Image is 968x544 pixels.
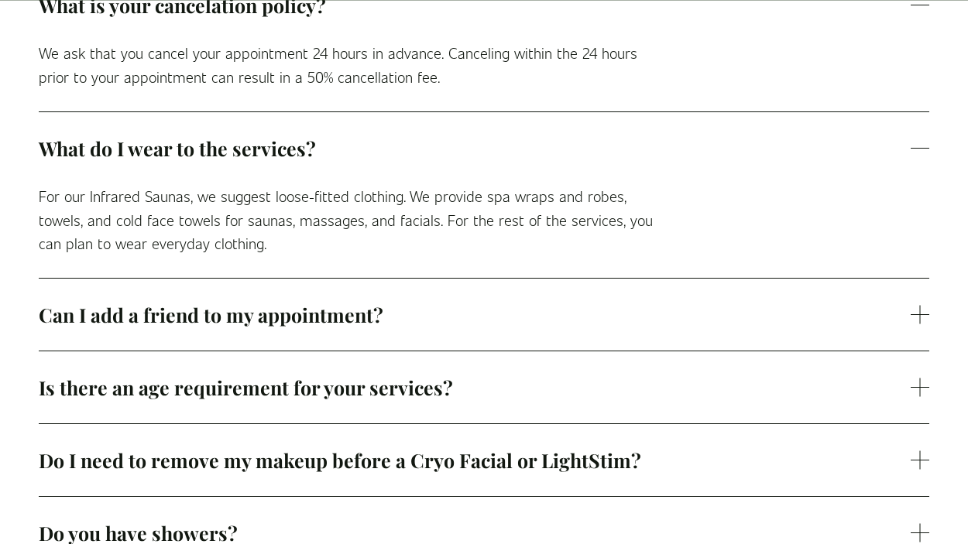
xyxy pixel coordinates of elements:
[39,184,929,278] div: What do I wear to the services?
[39,184,662,255] p: For our Infrared Saunas, we suggest loose-fitted clothing. We provide spa wraps and robes, towels...
[39,375,911,400] span: Is there an age requirement for your services?
[39,351,929,423] button: Is there an age requirement for your services?
[39,135,911,161] span: What do I wear to the services?
[39,41,929,111] div: What is your cancelation policy?
[39,279,929,351] button: Can I add a friend to my appointment?
[39,112,929,184] button: What do I wear to the services?
[39,41,662,88] p: We ask that you cancel your appointment 24 hours in advance. Canceling within the 24 hours prior ...
[39,447,911,473] span: Do I need to remove my makeup before a Cryo Facial or LightStim?
[39,424,929,496] button: Do I need to remove my makeup before a Cryo Facial or LightStim?
[39,302,911,327] span: Can I add a friend to my appointment?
